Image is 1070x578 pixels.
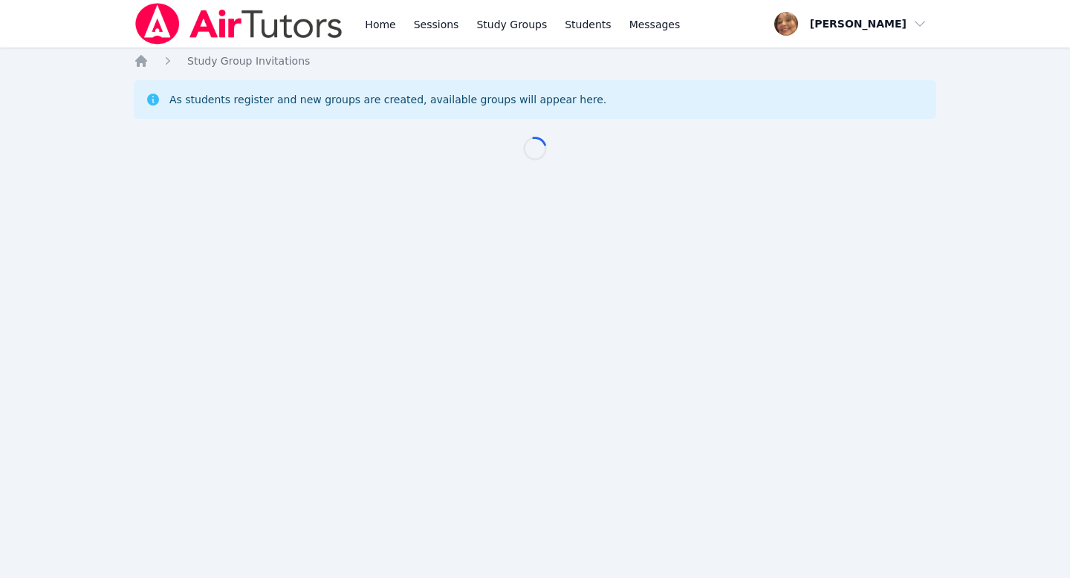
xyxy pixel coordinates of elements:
span: Study Group Invitations [187,55,310,67]
nav: Breadcrumb [134,53,936,68]
span: Messages [629,17,681,32]
img: Air Tutors [134,3,344,45]
div: As students register and new groups are created, available groups will appear here. [169,92,606,107]
a: Study Group Invitations [187,53,310,68]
